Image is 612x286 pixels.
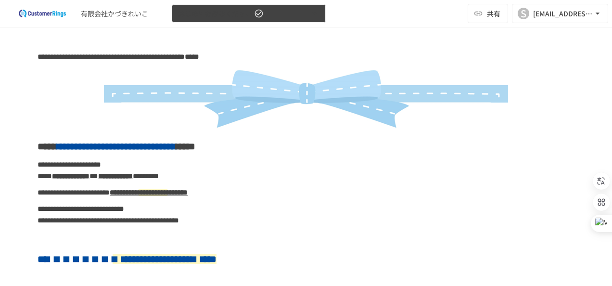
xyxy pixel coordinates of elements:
div: 有限会社かづきれいこ [81,9,148,19]
button: S[EMAIL_ADDRESS][DOMAIN_NAME] [512,4,608,23]
span: はじめにお読みください [178,8,252,20]
button: 共有 [468,4,508,23]
button: はじめにお読みください [172,4,326,23]
span: 共有 [487,8,500,19]
div: S [518,8,529,19]
img: Ddkbq4okBfCbQBHdoxFEAQXocsBjeRHF5Vl1sBcGsuM [73,67,539,130]
img: 2eEvPB0nRDFhy0583kMjGN2Zv6C2P7ZKCFl8C3CzR0M [12,6,73,21]
div: [EMAIL_ADDRESS][DOMAIN_NAME] [533,8,593,20]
